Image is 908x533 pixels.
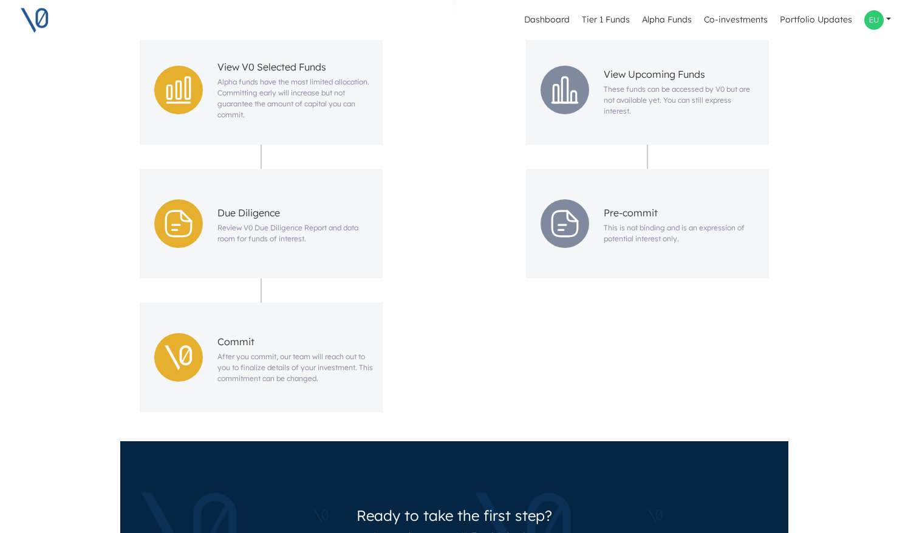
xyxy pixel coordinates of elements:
span: Alpha funds have the most limited allocation. Committing early will increase but not guarantee th... [217,77,373,120]
a: Tier 1 Funds [577,9,635,32]
div: Ready to take the first step? [354,502,555,529]
span: View V0 Selected Funds [217,61,326,73]
a: Alpha Funds [637,9,697,32]
a: Co-investments [699,9,773,32]
span: View Upcoming Funds [604,67,759,81]
span: After you commit, our team will reach out to you to finalize details of your investment. This com... [217,351,373,384]
span: Review V0 Due Diligence Report and data room for funds of interest. [217,222,373,244]
span: Due Diligence [217,205,373,220]
span: These funds can be accessed by V0 but are not available yet. You can still express interest. [604,84,759,117]
img: logo [160,339,197,376]
span: This is not binding and is an expression of potential interest only. [604,222,759,244]
a: Portfolio Updates [775,9,857,32]
a: Dashboard [519,9,575,32]
img: V0 logo [19,5,50,35]
span: Pre-commit [604,205,759,220]
span: Commit [217,334,373,349]
a: View V0 Selected Funds [217,60,373,74]
img: Profile [864,10,884,30]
